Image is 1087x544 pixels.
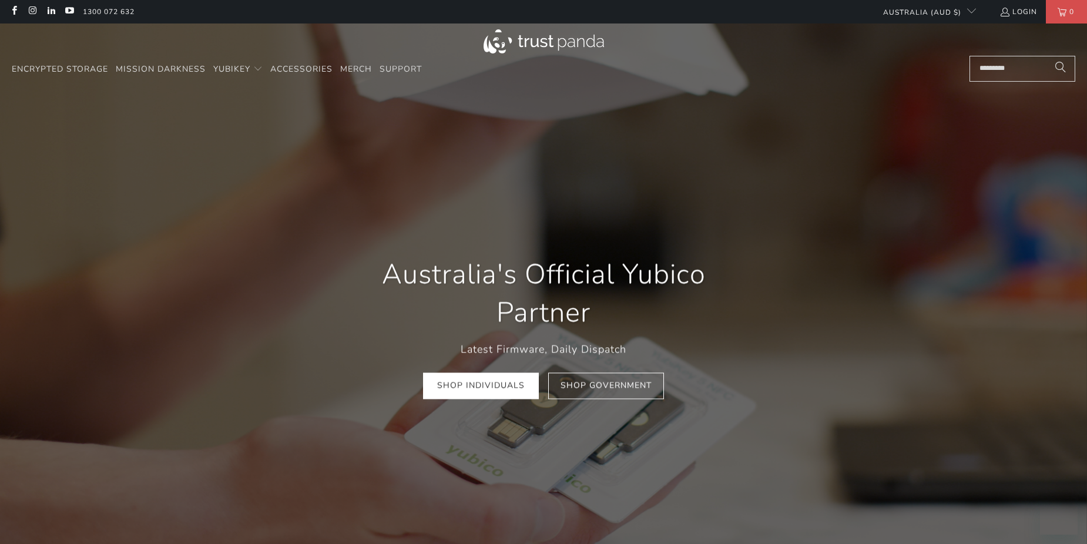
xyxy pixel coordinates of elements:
[9,7,19,16] a: Trust Panda Australia on Facebook
[46,7,56,16] a: Trust Panda Australia on LinkedIn
[12,56,422,83] nav: Translation missing: en.navigation.header.main_nav
[1046,56,1075,82] button: Search
[12,56,108,83] a: Encrypted Storage
[484,29,604,53] img: Trust Panda Australia
[27,7,37,16] a: Trust Panda Australia on Instagram
[64,7,74,16] a: Trust Panda Australia on YouTube
[380,63,422,75] span: Support
[340,56,372,83] a: Merch
[270,56,333,83] a: Accessories
[213,63,250,75] span: YubiKey
[380,56,422,83] a: Support
[270,63,333,75] span: Accessories
[969,56,1075,82] input: Search...
[12,63,108,75] span: Encrypted Storage
[350,255,737,333] h1: Australia's Official Yubico Partner
[213,56,263,83] summary: YubiKey
[1040,497,1078,535] iframe: Button to launch messaging window
[548,372,664,399] a: Shop Government
[423,372,539,399] a: Shop Individuals
[116,63,206,75] span: Mission Darkness
[350,341,737,358] p: Latest Firmware, Daily Dispatch
[83,5,135,18] a: 1300 072 632
[340,63,372,75] span: Merch
[999,5,1037,18] a: Login
[116,56,206,83] a: Mission Darkness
